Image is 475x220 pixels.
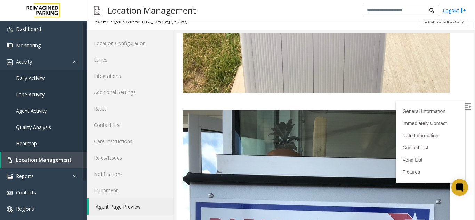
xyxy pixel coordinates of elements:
img: 'icon' [7,157,13,163]
span: Activity [16,58,32,65]
span: Monitoring [16,42,41,49]
a: Agent Page Preview [89,198,174,215]
a: Lanes [87,51,174,68]
a: Location Configuration [87,35,174,51]
img: 'icon' [7,174,13,179]
span: Daily Activity [16,75,45,81]
a: Gate Instructions [87,133,174,149]
a: Logout [443,7,466,14]
span: Heatmap [16,140,37,147]
img: 'icon' [7,59,13,65]
span: Contacts [16,189,36,196]
a: Contact List [225,112,251,117]
span: Location Management [16,156,72,163]
img: pageIcon [94,2,100,19]
a: Rules/Issues [87,149,174,166]
span: Agent Activity [16,107,47,114]
a: Additional Settings [87,84,174,100]
img: 'icon' [7,206,13,212]
img: 'icon' [7,190,13,196]
a: Immediately Contact [225,87,269,93]
a: General Information [225,75,268,81]
img: Open/Close Sidebar Menu [287,70,294,77]
span: Reports [16,173,34,179]
a: Equipment [87,182,174,198]
h3: Location Management [104,2,200,19]
a: Rate Information [225,99,261,105]
span: Regions [16,205,34,212]
a: Pictures [225,136,243,141]
span: Quality Analysis [16,124,51,130]
a: Notifications [87,166,174,182]
span: Lane Activity [16,91,45,98]
a: Vend List [225,124,245,129]
span: Dashboard [16,26,41,32]
a: Rates [87,100,174,117]
a: Integrations [87,68,174,84]
a: Location Management [1,152,87,168]
img: logout [461,7,466,14]
img: 'icon' [7,27,13,32]
div: R84-1 - [GEOGRAPHIC_DATA] (R390) [94,16,188,25]
img: 'icon' [7,43,13,49]
button: Back to Directory [420,16,468,26]
a: Contact List [87,117,174,133]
